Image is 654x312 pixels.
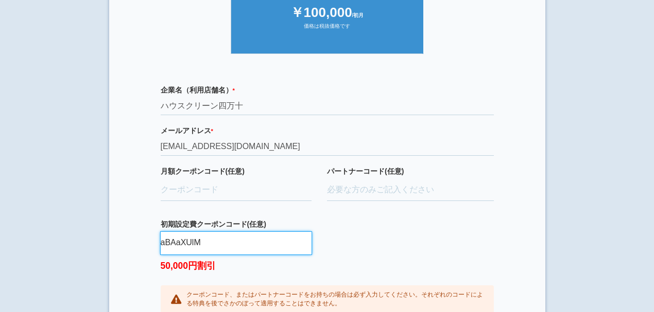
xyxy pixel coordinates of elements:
p: クーポンコード、またはパートナーコードをお持ちの場合は必ず入力してください。それぞれのコードによる特典を後でさかのぼって適用することはできません。 [186,290,484,308]
label: メールアドレス [161,125,494,136]
span: /初月 [352,12,364,18]
div: 価格は税抜価格です [242,23,412,38]
input: クーポンコード [161,179,312,201]
div: ￥100,000 [242,3,412,22]
label: パートナーコード(任意) [327,166,494,176]
label: 企業名（利用店舗名） [161,85,494,95]
input: クーポンコード [161,232,312,254]
label: 月額クーポンコード(任意) [161,166,312,176]
label: 50,000円割引 [161,254,312,272]
label: 初期設定費クーポンコード(任意) [161,219,312,229]
input: 必要な方のみご記入ください [327,179,494,201]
